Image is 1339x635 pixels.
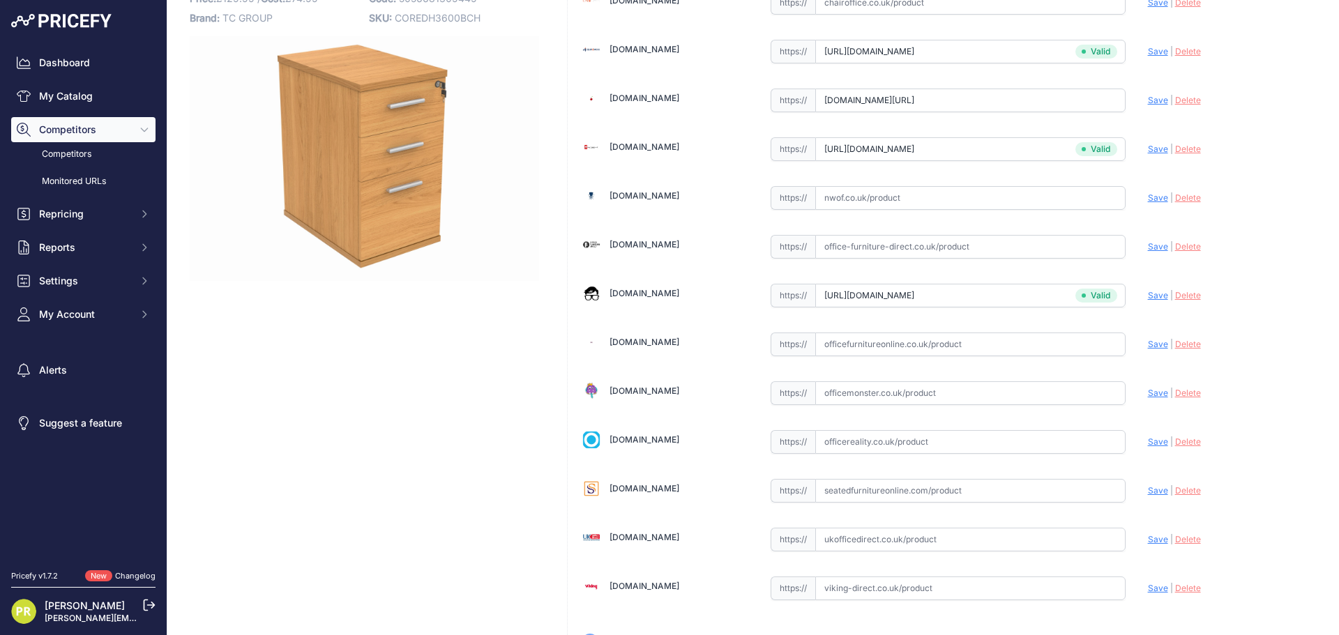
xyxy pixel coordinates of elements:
span: My Account [39,307,130,321]
span: Delete [1175,290,1201,300]
input: nwof.co.uk/product [815,186,1126,210]
span: Competitors [39,123,130,137]
a: [DOMAIN_NAME] [610,44,679,54]
span: | [1170,388,1173,398]
a: [DOMAIN_NAME] [610,434,679,445]
a: [DOMAIN_NAME] [610,93,679,103]
span: Save [1148,95,1168,105]
span: | [1170,95,1173,105]
span: | [1170,485,1173,496]
button: Competitors [11,117,156,142]
span: Delete [1175,46,1201,56]
a: Suggest a feature [11,411,156,436]
span: Save [1148,192,1168,203]
span: | [1170,436,1173,447]
a: Competitors [11,142,156,167]
span: Delete [1175,583,1201,593]
span: https:// [771,430,815,454]
nav: Sidebar [11,50,156,553]
a: [DOMAIN_NAME] [610,288,679,298]
span: https:// [771,235,815,259]
input: seatedfurnitureonline.com/product [815,479,1126,503]
span: | [1170,339,1173,349]
span: Save [1148,485,1168,496]
input: furniture-work.co.uk/product [815,137,1126,161]
button: My Account [11,302,156,327]
span: https:// [771,332,815,356]
a: [DOMAIN_NAME] [610,385,679,396]
a: [DOMAIN_NAME] [610,581,679,591]
input: officemonster.co.uk/product [815,381,1126,405]
span: Delete [1175,339,1201,349]
span: | [1170,46,1173,56]
a: Changelog [115,571,156,581]
span: Delete [1175,388,1201,398]
span: Reports [39,240,130,254]
span: https:// [771,528,815,551]
div: Pricefy v1.7.2 [11,570,58,582]
input: ukofficedirect.co.uk/product [815,528,1126,551]
span: | [1170,290,1173,300]
input: equip4work.co.uk/product [815,40,1126,63]
a: [DOMAIN_NAME] [610,337,679,347]
span: https:// [771,381,815,405]
button: Repricing [11,201,156,227]
span: https:// [771,40,815,63]
input: viking-direct.co.uk/product [815,576,1126,600]
span: https:// [771,284,815,307]
span: Settings [39,274,130,288]
span: Save [1148,46,1168,56]
img: Pricefy Logo [11,14,112,28]
span: Save [1148,388,1168,398]
a: [PERSON_NAME][EMAIL_ADDRESS][PERSON_NAME][DOMAIN_NAME] [45,613,328,623]
a: [DOMAIN_NAME] [610,239,679,250]
span: Save [1148,436,1168,447]
span: Delete [1175,144,1201,154]
span: https:// [771,137,815,161]
a: [DOMAIN_NAME] [610,190,679,201]
span: | [1170,192,1173,203]
span: Delete [1175,241,1201,252]
input: officefurnitureonline.co.uk/product [815,332,1126,356]
span: Delete [1175,436,1201,447]
span: TC GROUP [222,12,273,24]
input: office-furniture-direct.co.uk/product [815,235,1126,259]
input: officereality.co.uk/product [815,430,1126,454]
a: [DOMAIN_NAME] [610,532,679,542]
a: [PERSON_NAME] [45,599,125,611]
button: Settings [11,268,156,293]
button: Reports [11,235,156,260]
span: | [1170,241,1173,252]
span: | [1170,144,1173,154]
span: Delete [1175,192,1201,203]
span: Save [1148,144,1168,154]
span: New [85,570,112,582]
span: Delete [1175,95,1201,105]
span: Repricing [39,207,130,221]
a: My Catalog [11,84,156,109]
span: Brand: [190,12,220,24]
a: Dashboard [11,50,156,75]
span: | [1170,534,1173,544]
a: Alerts [11,358,156,383]
a: [DOMAIN_NAME] [610,483,679,494]
span: https:// [771,479,815,503]
a: [DOMAIN_NAME] [610,141,679,152]
a: Monitored URLs [11,169,156,194]
span: | [1170,583,1173,593]
span: Save [1148,339,1168,349]
span: https:// [771,89,815,112]
span: SKU: [369,12,392,24]
span: Save [1148,534,1168,544]
span: COREDH3600BCH [395,12,481,24]
span: Delete [1175,534,1201,544]
span: Delete [1175,485,1201,496]
input: officeboffins.co.uk/product [815,284,1126,307]
span: Save [1148,290,1168,300]
span: Save [1148,583,1168,593]
span: Save [1148,241,1168,252]
span: https:// [771,186,815,210]
span: https:// [771,576,815,600]
input: euroffice.co.uk/product [815,89,1126,112]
